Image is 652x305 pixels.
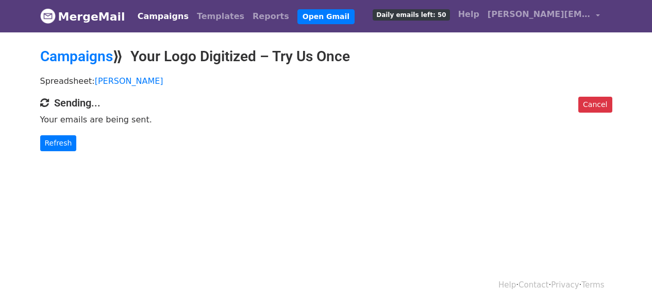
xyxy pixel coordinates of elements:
[40,114,612,125] p: Your emails are being sent.
[454,4,483,25] a: Help
[40,48,113,65] a: Campaigns
[581,280,604,290] a: Terms
[40,76,612,86] p: Spreadsheet:
[373,9,449,21] span: Daily emails left: 50
[369,4,454,25] a: Daily emails left: 50
[483,4,604,28] a: [PERSON_NAME][EMAIL_ADDRESS][DOMAIN_NAME]
[95,76,163,86] a: [PERSON_NAME]
[40,97,612,109] h4: Sending...
[40,6,125,27] a: MergeMail
[578,97,612,113] a: Cancel
[193,6,248,27] a: Templates
[133,6,193,27] a: Campaigns
[498,280,516,290] a: Help
[40,8,56,24] img: MergeMail logo
[40,48,612,65] h2: ⟫ Your Logo Digitized – Try Us Once
[519,280,548,290] a: Contact
[248,6,293,27] a: Reports
[488,8,591,21] span: [PERSON_NAME][EMAIL_ADDRESS][DOMAIN_NAME]
[297,9,355,24] a: Open Gmail
[40,135,77,151] a: Refresh
[551,280,579,290] a: Privacy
